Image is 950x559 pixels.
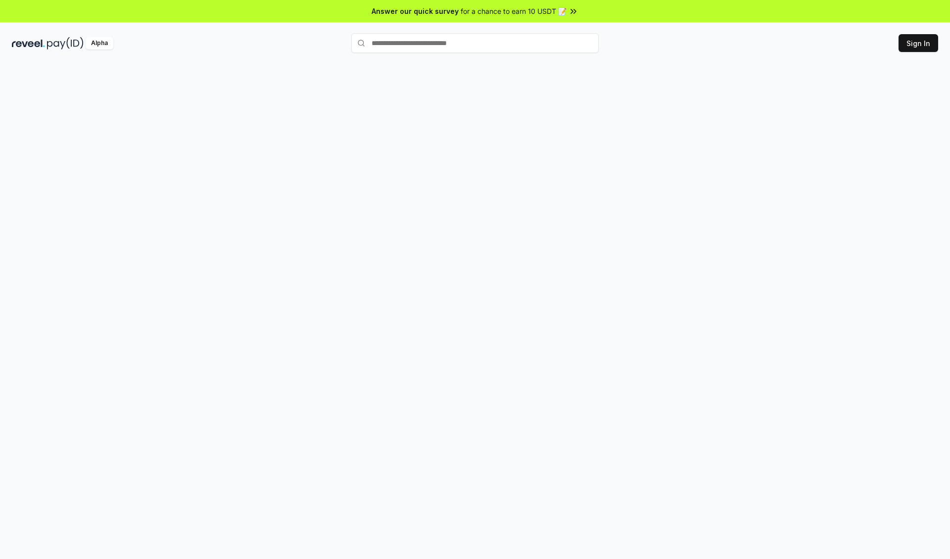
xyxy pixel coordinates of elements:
div: Alpha [86,37,113,50]
button: Sign In [899,34,938,52]
span: for a chance to earn 10 USDT 📝 [461,6,567,16]
img: reveel_dark [12,37,45,50]
img: pay_id [47,37,84,50]
span: Answer our quick survey [372,6,459,16]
